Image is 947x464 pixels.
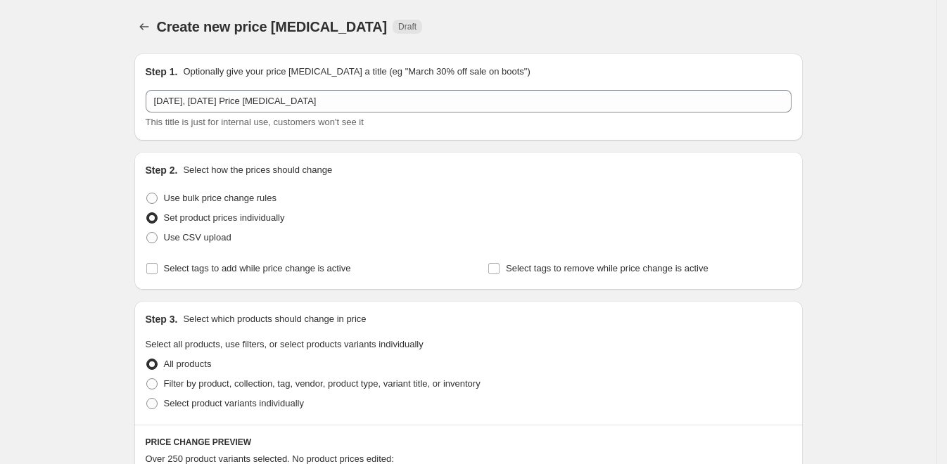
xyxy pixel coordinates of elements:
[157,19,388,34] span: Create new price [MEDICAL_DATA]
[183,312,366,326] p: Select which products should change in price
[164,378,481,389] span: Filter by product, collection, tag, vendor, product type, variant title, or inventory
[146,117,364,127] span: This title is just for internal use, customers won't see it
[134,17,154,37] button: Price change jobs
[146,163,178,177] h2: Step 2.
[146,339,424,349] span: Select all products, use filters, or select products variants individually
[146,312,178,326] h2: Step 3.
[164,398,304,408] span: Select product variants individually
[146,65,178,79] h2: Step 1.
[506,263,708,273] span: Select tags to remove while price change is active
[164,263,351,273] span: Select tags to add while price change is active
[164,359,212,369] span: All products
[146,90,792,112] input: 30% off holiday sale
[146,437,792,448] h6: PRICE CHANGE PREVIEW
[164,212,285,223] span: Set product prices individually
[164,193,277,203] span: Use bulk price change rules
[398,21,417,32] span: Draft
[146,453,394,464] span: Over 250 product variants selected. No product prices edited:
[183,65,530,79] p: Optionally give your price [MEDICAL_DATA] a title (eg "March 30% off sale on boots")
[164,232,231,243] span: Use CSV upload
[183,163,332,177] p: Select how the prices should change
